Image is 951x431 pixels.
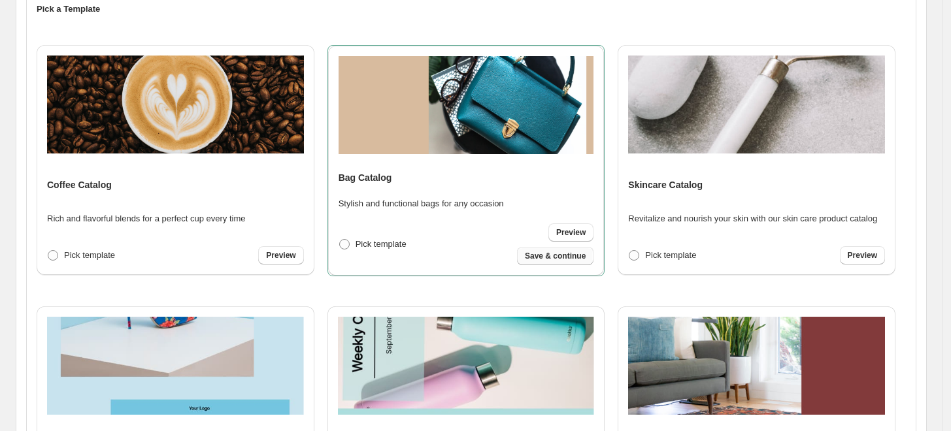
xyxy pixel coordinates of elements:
a: Preview [840,246,885,264]
h4: Coffee Catalog [47,178,112,191]
span: Preview [556,227,586,238]
span: Pick template [64,250,115,260]
h4: Skincare Catalog [628,178,703,191]
span: Preview [848,250,877,261]
p: Rich and flavorful blends for a perfect cup every time [47,212,245,225]
span: Pick template [645,250,696,260]
span: Pick template [356,239,407,249]
h2: Pick a Template [37,3,906,16]
p: Revitalize and nourish your skin with our skin care product catalog [628,212,877,225]
h4: Bag Catalog [339,171,392,184]
a: Preview [258,246,303,264]
button: Save & continue [517,247,593,265]
span: Save & continue [525,251,586,261]
span: Preview [266,250,295,261]
p: Stylish and functional bags for any occasion [339,197,504,210]
a: Preview [548,223,593,242]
